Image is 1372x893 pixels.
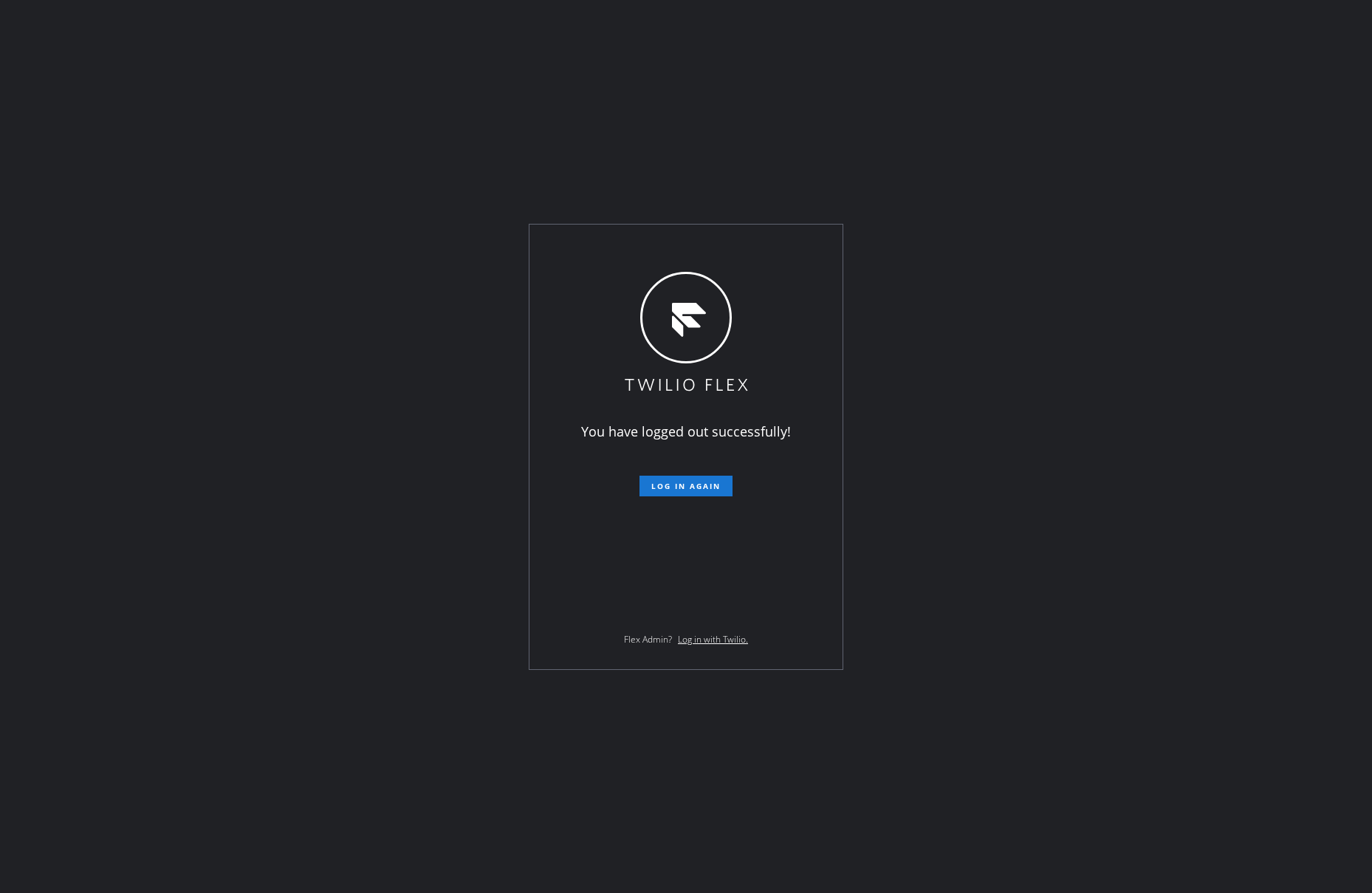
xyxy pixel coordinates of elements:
span: Log in again [651,481,721,491]
span: Flex Admin? [624,633,672,646]
a: Log in with Twilio. [678,633,748,646]
span: You have logged out successfully! [581,422,791,440]
button: Log in again [639,476,733,496]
